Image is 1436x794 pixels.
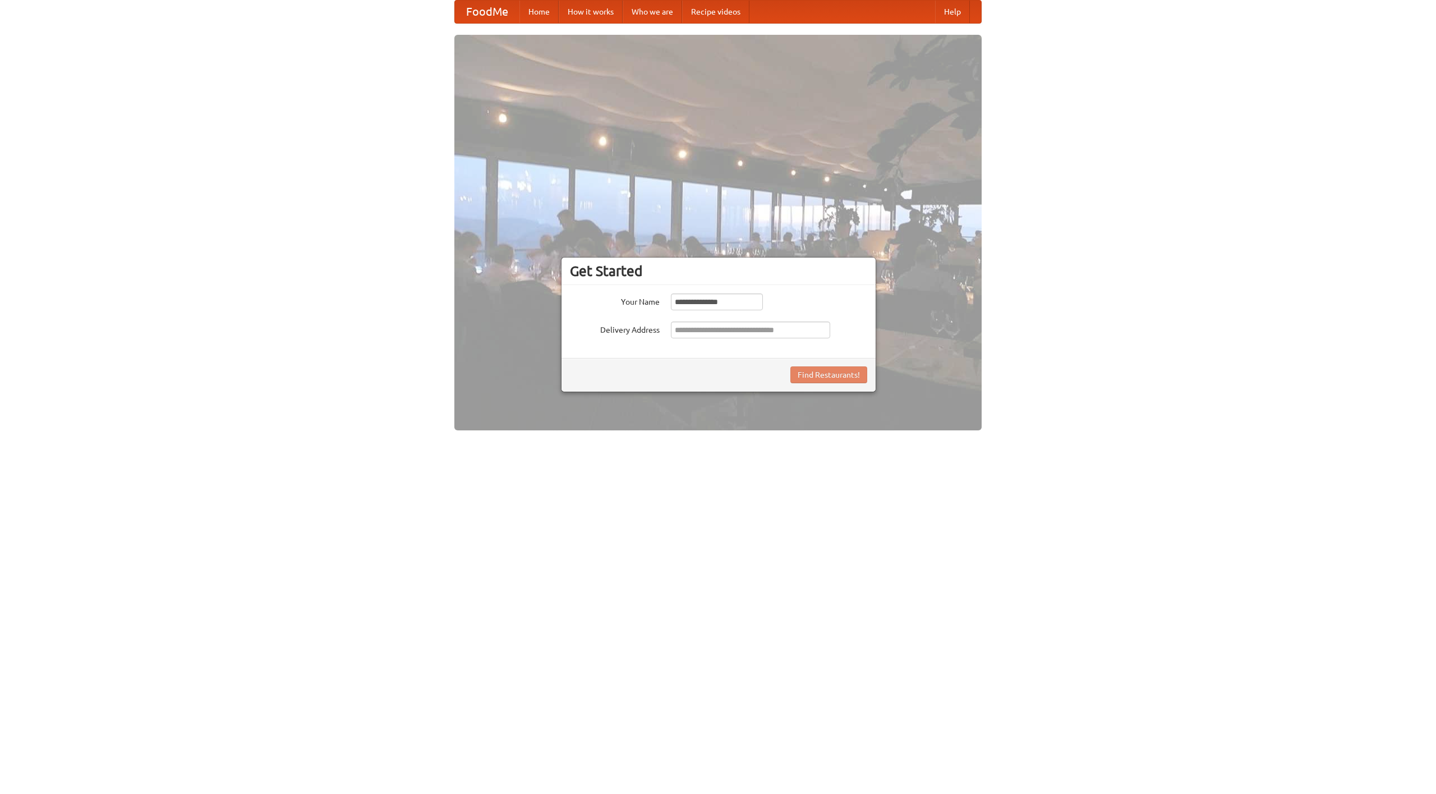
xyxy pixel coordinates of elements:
a: Help [935,1,970,23]
a: Recipe videos [682,1,749,23]
h3: Get Started [570,263,867,279]
label: Your Name [570,293,660,307]
label: Delivery Address [570,322,660,336]
button: Find Restaurants! [790,366,867,383]
a: Who we are [623,1,682,23]
a: FoodMe [455,1,519,23]
a: Home [519,1,559,23]
a: How it works [559,1,623,23]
